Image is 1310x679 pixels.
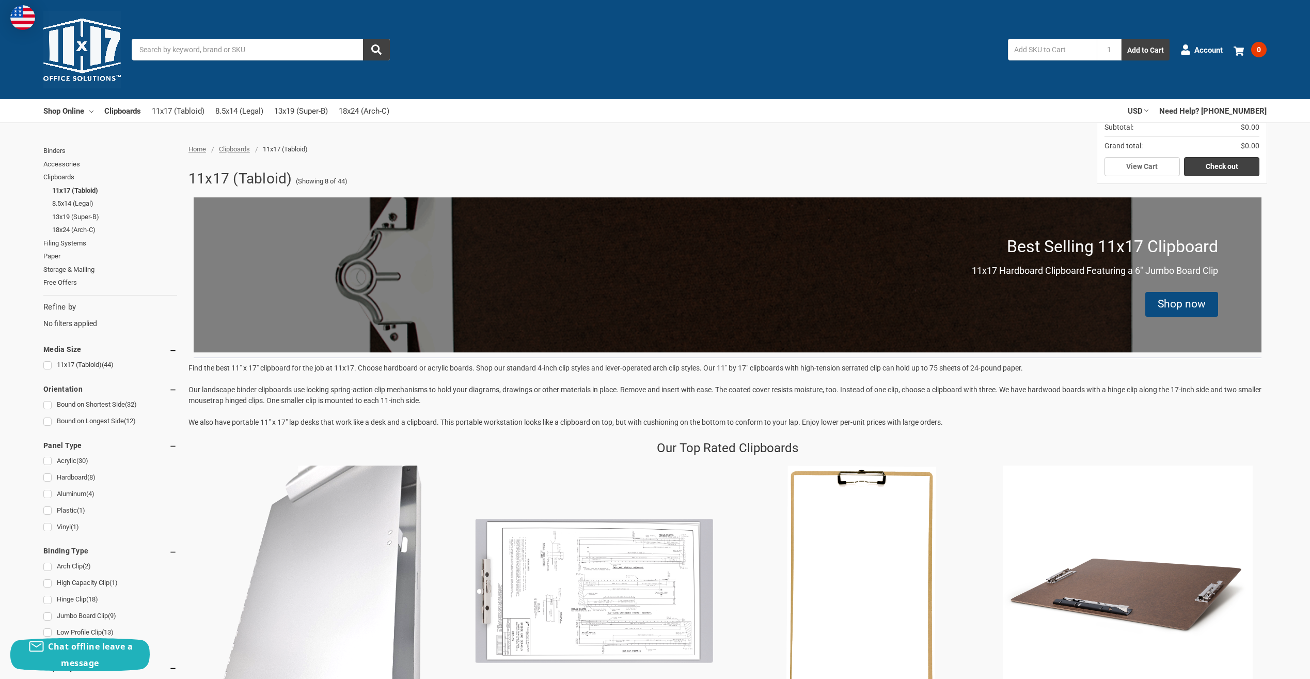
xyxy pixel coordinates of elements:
[10,5,35,30] img: duty and tax information for United States
[43,576,177,590] a: High Capacity Clip
[87,473,96,481] span: (8)
[77,506,85,514] span: (1)
[43,593,177,607] a: Hinge Clip
[188,165,292,192] h1: 11x17 (Tabloid)
[1251,42,1267,57] span: 0
[1104,141,1143,151] span: Grand total:
[43,626,177,640] a: Low Profile Clip
[43,301,177,329] div: No filters applied
[43,398,177,412] a: Bound on Shortest Side
[10,638,150,671] button: Chat offline leave a message
[152,100,204,122] a: 11x17 (Tabloid)
[263,145,308,153] span: 11x17 (Tabloid)
[124,417,136,425] span: (12)
[86,595,98,603] span: (18)
[219,145,250,153] a: Clipboards
[43,383,177,395] h5: Orientation
[1234,36,1267,63] a: 0
[52,184,177,197] a: 11x17 (Tabloid)
[1241,122,1259,133] span: $0.00
[215,100,263,122] a: 8.5x14 (Legal)
[1184,157,1259,177] a: Check out
[1194,44,1223,56] span: Account
[43,560,177,574] a: Arch Clip
[43,301,177,313] h5: Refine by
[43,358,177,372] a: 11x17 (Tabloid)
[48,641,133,669] span: Chat offline leave a message
[43,414,177,428] a: Bound on Longest Side
[43,343,177,356] h5: Media Size
[1159,99,1267,122] a: Need Help? [PHONE_NUMBER]
[1104,157,1180,177] a: View Cart
[52,197,177,210] a: 8.5x14 (Legal)
[1180,36,1223,63] a: Account
[339,100,389,122] a: 18x24 (Arch-C)
[188,385,1261,405] span: Our landscape binder clipboards use locking spring-action clip mechanisms to hold your diagrams, ...
[1145,292,1218,317] div: Shop now
[76,457,88,465] span: (30)
[125,400,137,408] span: (32)
[43,439,177,452] h5: Panel Type
[188,364,1023,372] span: Find the best 11" x 17" clipboard for the job at 11x17. Choose hardboard or acrylic boards. Shop ...
[132,39,390,60] input: Search by keyword, brand or SKU
[1008,39,1097,60] input: Add SKU to Cart
[1158,296,1206,313] div: Shop now
[43,487,177,501] a: Aluminum
[104,99,141,122] a: Clipboards
[43,504,177,518] a: Plastic
[43,99,93,122] a: Shop Online
[188,418,943,426] span: We also have portable 11" x 17" lap desks that work like a desk and a clipboard. This portable wo...
[43,250,177,263] a: Paper
[43,237,177,250] a: Filing Systems
[43,263,177,276] a: Storage & Mailing
[52,210,177,224] a: 13x19 (Super-B)
[1104,122,1133,133] span: Subtotal:
[43,471,177,485] a: Hardboard
[1128,99,1148,122] a: USD
[43,454,177,468] a: Acrylic
[1007,234,1218,259] p: Best Selling 11x17 Clipboard
[43,144,177,158] a: Binders
[972,264,1218,277] p: 11x17 Hardboard Clipboard Featuring a 6" Jumbo Board Clip
[43,276,177,289] a: Free Offers
[83,562,91,570] span: (2)
[108,612,116,620] span: (9)
[102,361,114,368] span: (44)
[71,523,79,531] span: (1)
[43,171,177,184] a: Clipboards
[1122,39,1170,60] button: Add to Cart
[43,158,177,171] a: Accessories
[274,100,328,122] a: 13x19 (Super-B)
[43,609,177,623] a: Jumbo Board Clip
[296,176,348,187] span: (Showing 8 of 44)
[43,520,177,534] a: Vinyl
[109,579,118,587] span: (1)
[52,223,177,237] a: 18x24 (Arch-C)
[86,490,94,498] span: (4)
[102,628,114,636] span: (13)
[188,145,206,153] a: Home
[657,439,798,457] p: Our Top Rated Clipboards
[1241,141,1259,151] span: $0.00
[43,11,121,88] img: 11x17.com
[43,545,177,557] h5: Binding Type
